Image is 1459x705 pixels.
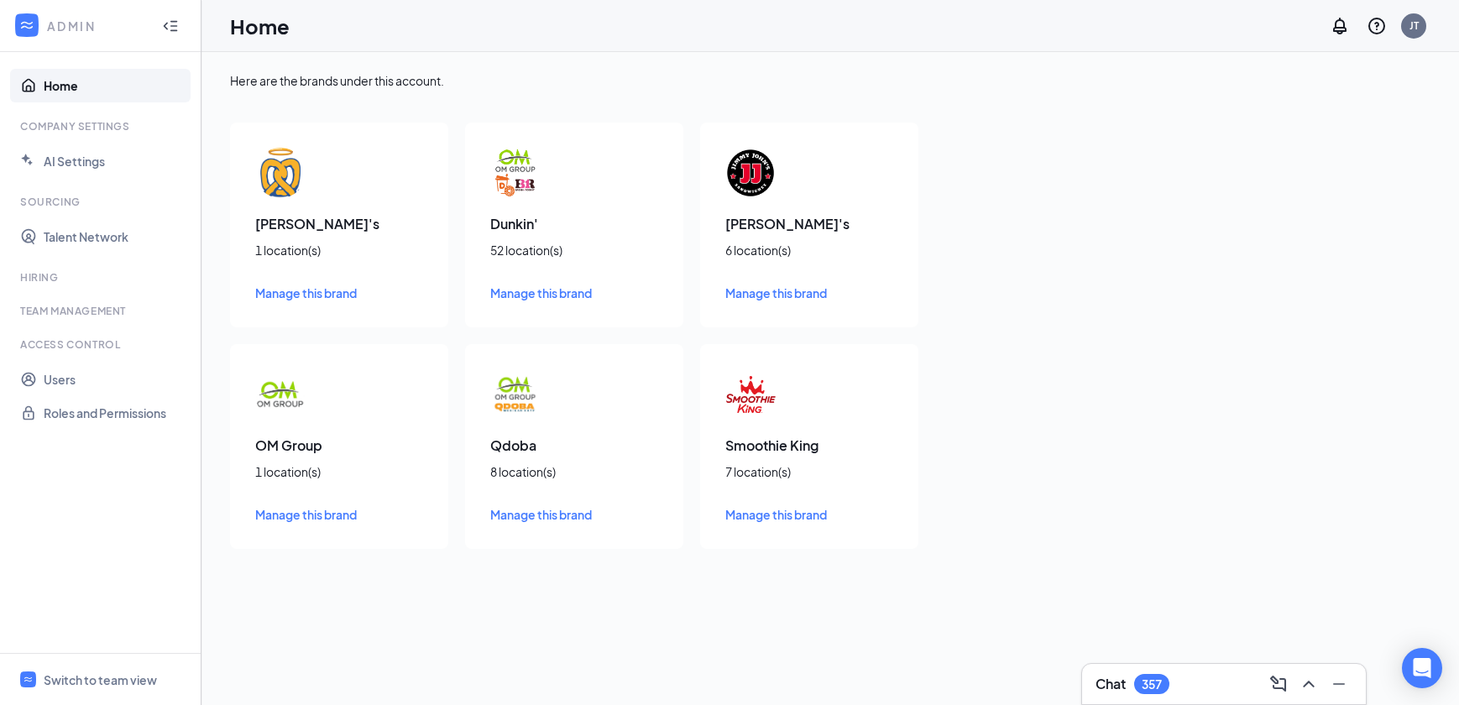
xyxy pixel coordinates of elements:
div: Hiring [20,270,184,285]
a: Manage this brand [490,284,658,302]
a: AI Settings [44,144,187,178]
h1: Home [230,12,290,40]
span: Manage this brand [255,507,357,522]
h3: Chat [1096,675,1126,693]
h3: Qdoba [490,436,658,455]
h3: Dunkin' [490,215,658,233]
a: Home [44,69,187,102]
span: Manage this brand [490,507,592,522]
div: Open Intercom Messenger [1402,648,1442,688]
div: Company Settings [20,119,184,133]
a: Manage this brand [255,284,423,302]
div: 7 location(s) [725,463,893,480]
svg: Minimize [1329,674,1349,694]
img: Dunkin' logo [490,148,541,198]
div: 8 location(s) [490,463,658,480]
div: ADMIN [47,18,147,34]
span: Manage this brand [255,285,357,300]
span: Manage this brand [490,285,592,300]
img: Auntie Anne's logo [255,148,306,198]
div: 1 location(s) [255,463,423,480]
img: Qdoba logo [490,369,541,420]
a: Roles and Permissions [44,396,187,430]
svg: ComposeMessage [1268,674,1289,694]
img: Smoothie King logo [725,369,776,420]
button: ChevronUp [1295,671,1322,697]
a: Manage this brand [725,284,893,302]
span: Manage this brand [725,285,827,300]
div: 1 location(s) [255,242,423,258]
svg: Collapse [162,18,179,34]
img: OM Group logo [255,369,306,420]
a: Manage this brand [725,505,893,524]
div: 357 [1142,677,1162,692]
svg: Notifications [1330,16,1350,36]
h3: OM Group [255,436,423,455]
div: 6 location(s) [725,242,893,258]
span: Manage this brand [725,507,827,522]
h3: Smoothie King [725,436,893,455]
button: Minimize [1326,671,1352,697]
div: Here are the brands under this account. [230,72,1430,89]
button: ComposeMessage [1265,671,1292,697]
svg: WorkstreamLogo [23,674,34,685]
div: Sourcing [20,195,184,209]
div: Switch to team view [44,671,157,688]
div: 52 location(s) [490,242,658,258]
svg: WorkstreamLogo [18,17,35,34]
a: Manage this brand [490,505,658,524]
div: Access control [20,337,184,352]
a: Talent Network [44,220,187,253]
svg: QuestionInfo [1367,16,1387,36]
div: Team Management [20,304,184,318]
h3: [PERSON_NAME]'s [725,215,893,233]
div: JT [1409,18,1419,33]
svg: ChevronUp [1299,674,1319,694]
img: Jimmy John's logo [725,148,776,198]
h3: [PERSON_NAME]'s [255,215,423,233]
a: Users [44,363,187,396]
a: Manage this brand [255,505,423,524]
